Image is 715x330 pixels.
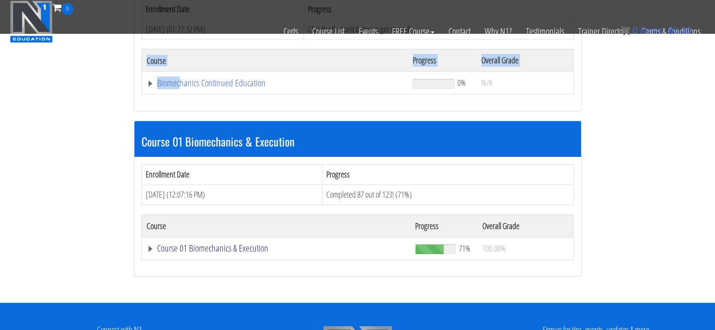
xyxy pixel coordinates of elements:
[147,244,406,253] a: Course 01 Biomechanics & Execution
[571,15,635,48] a: Trainer Directory
[141,49,408,72] th: Course
[322,184,574,205] td: Completed 87 out of 123! (71%)
[322,165,574,185] th: Progress
[478,215,574,237] th: Overall Grade
[477,49,574,72] th: Overall Grade
[352,15,385,48] a: Events
[385,15,441,48] a: FREE Course
[478,237,574,260] td: 100.00%
[621,26,630,35] img: icon11.png
[477,72,574,94] td: N/A
[457,77,466,88] span: 0%
[640,25,665,36] span: items:
[635,15,707,48] a: Terms & Conditions
[276,15,305,48] a: Certs
[141,215,410,237] th: Course
[141,165,322,185] th: Enrollment Date
[478,15,519,48] a: Why N1?
[632,25,637,36] span: 0
[410,215,478,237] th: Progress
[668,25,673,36] span: $
[141,184,322,205] td: [DATE] (12:07:16 PM)
[10,0,53,43] img: n1-education
[408,49,476,72] th: Progress
[441,15,478,48] a: Contact
[668,25,691,36] bdi: 0.00
[305,15,352,48] a: Course List
[147,78,404,88] a: Biomechanics Continued Education
[141,135,574,147] h3: Course 01 Biomechanics & Execution
[459,243,471,253] span: 71%
[621,25,691,36] a: 0 items: $0.00
[62,3,73,15] span: 0
[53,1,73,14] a: 0
[519,15,571,48] a: Testimonials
